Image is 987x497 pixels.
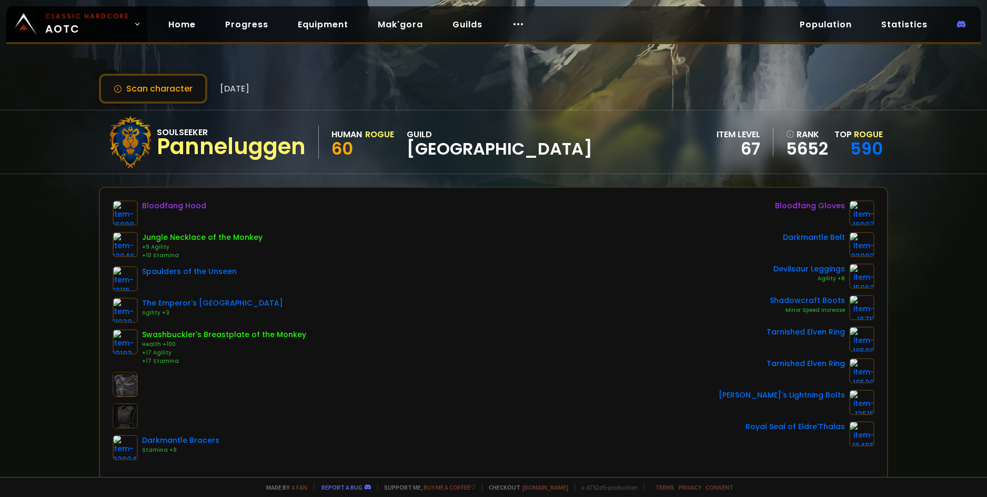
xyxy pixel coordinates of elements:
[775,200,845,211] div: Bloodfang Gloves
[142,435,219,446] div: Darkmantle Bracers
[849,263,874,289] img: item-15062
[113,266,138,291] img: item-13116
[331,128,362,141] div: Human
[142,200,206,211] div: Bloodfang Hood
[331,137,353,160] span: 60
[655,483,674,491] a: Terms
[113,435,138,460] img: item-22004
[142,309,283,317] div: Agility +3
[783,232,845,243] div: Darkmantle Belt
[99,74,207,104] button: Scan character
[850,137,883,160] a: 590
[142,232,263,243] div: Jungle Necklace of the Monkey
[142,349,306,357] div: +17 Agility
[770,306,845,315] div: Minor Speed Increase
[719,390,845,401] div: [PERSON_NAME]'s Lightning Bolts
[849,390,874,415] img: item-13515
[873,14,936,35] a: Statistics
[849,327,874,352] img: item-18500
[260,483,307,491] span: Made by
[113,329,138,354] img: item-10182
[157,139,306,155] div: Panneluggen
[142,298,283,309] div: The Emperor's [GEOGRAPHIC_DATA]
[849,295,874,320] img: item-16711
[679,483,701,491] a: Privacy
[717,141,760,157] div: 67
[289,14,357,35] a: Equipment
[142,266,237,277] div: Spaulders of the Unseen
[142,243,263,251] div: +9 Agility
[369,14,431,35] a: Mak'gora
[407,141,592,157] span: [GEOGRAPHIC_DATA]
[444,14,491,35] a: Guilds
[786,141,828,157] a: 5652
[377,483,476,491] span: Support me,
[142,329,306,340] div: Swashbuckler's Breastplate of the Monkey
[849,200,874,226] img: item-16907
[849,421,874,447] img: item-18465
[424,483,476,491] a: Buy me a coffee
[365,128,394,141] div: Rogue
[160,14,204,35] a: Home
[113,200,138,226] img: item-16908
[220,82,249,95] span: [DATE]
[217,14,277,35] a: Progress
[746,421,845,432] div: Royal Seal of Eldre'Thalas
[482,483,568,491] span: Checkout
[6,6,147,42] a: Classic HardcoreAOTC
[767,358,845,369] div: Tarnished Elven Ring
[770,295,845,306] div: Shadowcraft Boots
[142,357,306,366] div: +17 Stamina
[113,298,138,323] img: item-11930
[773,263,845,275] div: Devilsaur Leggings
[45,12,129,21] small: Classic Hardcore
[849,358,874,383] img: item-18500
[834,128,883,141] div: Top
[321,483,362,491] a: Report a bug
[142,446,219,454] div: Stamina +9
[291,483,307,491] a: a fan
[791,14,860,35] a: Population
[773,275,845,283] div: Agility +8
[142,251,263,260] div: +10 Stamina
[854,128,883,140] span: Rogue
[45,12,129,37] span: AOTC
[575,483,638,491] span: v. d752d5 - production
[522,483,568,491] a: [DOMAIN_NAME]
[849,232,874,257] img: item-22002
[786,128,828,141] div: rank
[157,126,306,139] div: Soulseeker
[142,340,306,349] div: Health +100
[706,483,733,491] a: Consent
[717,128,760,141] div: item level
[113,232,138,257] img: item-12046
[407,128,592,157] div: guild
[767,327,845,338] div: Tarnished Elven Ring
